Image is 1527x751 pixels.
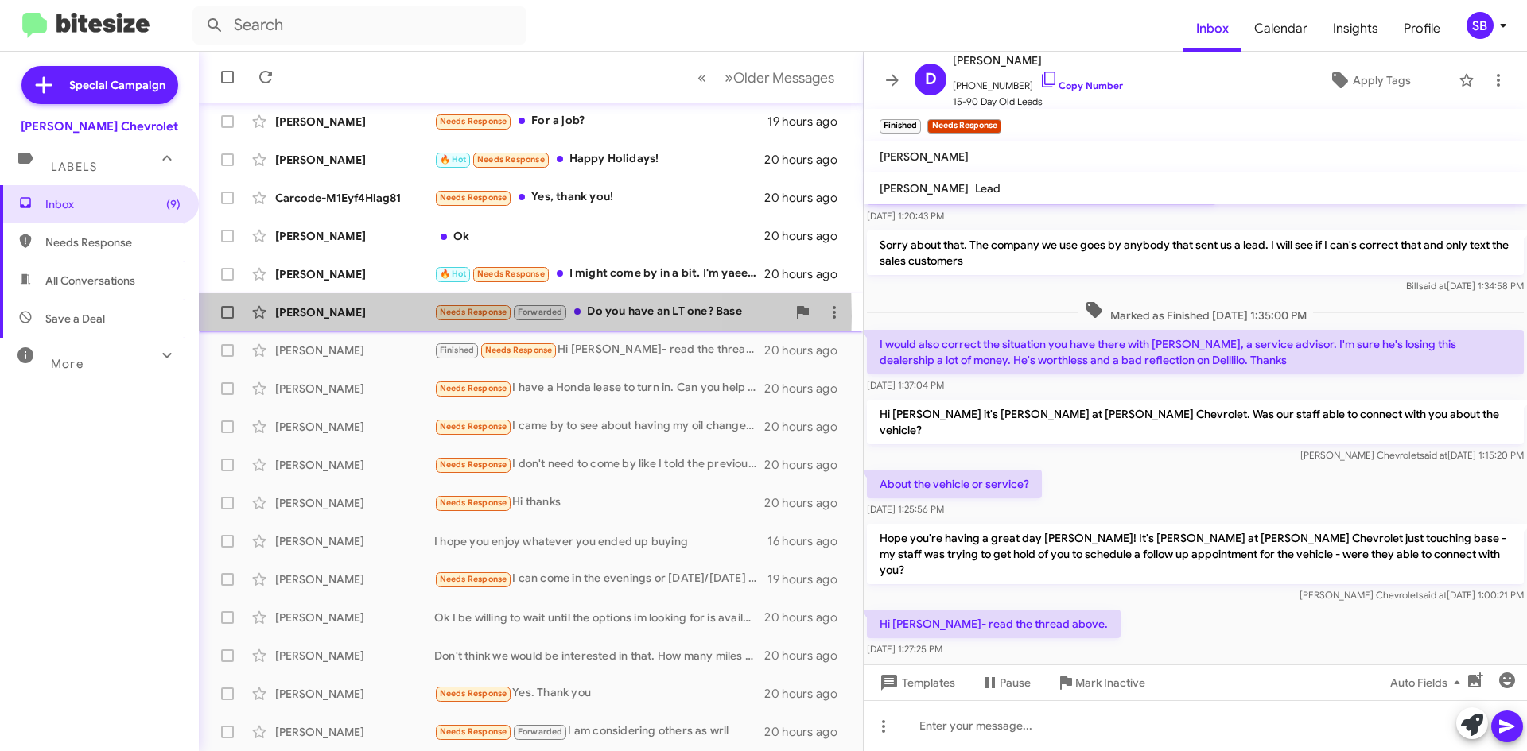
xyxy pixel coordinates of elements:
[867,610,1121,638] p: Hi [PERSON_NAME]- read the thread above.
[764,419,850,435] div: 20 hours ago
[764,190,850,206] div: 20 hours ago
[767,533,850,549] div: 16 hours ago
[953,94,1123,110] span: 15-90 Day Old Leads
[440,688,507,699] span: Needs Response
[275,343,434,358] div: [PERSON_NAME]
[764,495,850,511] div: 20 hours ago
[725,68,733,87] span: »
[275,419,434,435] div: [PERSON_NAME]
[275,495,434,511] div: [PERSON_NAME]
[767,571,850,587] div: 19 hours ago
[880,119,921,134] small: Finished
[45,234,181,250] span: Needs Response
[434,303,787,321] div: Do you have an LT one? Base
[434,684,764,703] div: Yes. Thank you
[689,61,844,94] nav: Page navigation example
[69,77,165,93] span: Special Campaign
[1075,668,1145,697] span: Mark Inactive
[953,70,1123,94] span: [PHONE_NUMBER]
[1043,668,1158,697] button: Mark Inactive
[975,181,1001,195] span: Lead
[21,118,178,134] div: [PERSON_NAME] Chevrolet
[1420,449,1447,461] span: said at
[434,722,764,741] div: I am considering others as wrll
[764,648,850,664] div: 20 hours ago
[275,724,434,740] div: [PERSON_NAME]
[275,686,434,702] div: [PERSON_NAME]
[764,152,850,168] div: 20 hours ago
[1391,6,1453,52] a: Profile
[1288,66,1451,95] button: Apply Tags
[764,343,850,358] div: 20 hours ago
[1300,589,1524,601] span: [PERSON_NAME] Chevrolet [DATE] 1:00:21 PM
[1241,6,1320,52] a: Calendar
[867,643,942,655] span: [DATE] 1:27:25 PM
[440,421,507,432] span: Needs Response
[434,150,764,168] div: Happy Holidays!
[440,459,507,470] span: Needs Response
[434,610,764,625] div: Ok I be willing to wait until the options im looking for is available
[434,648,764,664] div: Don't think we would be interested in that. How many miles and what kind of condition?
[867,330,1524,374] p: I would also correct the situation you have there with [PERSON_NAME], a service advisor. I'm sure...
[275,571,434,587] div: [PERSON_NAME]
[440,307,507,317] span: Needs Response
[434,188,764,207] div: Yes, thank you!
[275,266,434,282] div: [PERSON_NAME]
[21,66,178,104] a: Special Campaign
[275,152,434,168] div: [PERSON_NAME]
[514,305,566,320] span: Forwarded
[45,196,181,212] span: Inbox
[440,269,467,279] span: 🔥 Hot
[764,381,850,397] div: 20 hours ago
[192,6,526,45] input: Search
[764,457,850,473] div: 20 hours ago
[45,273,135,288] span: All Conversations
[434,228,764,244] div: Ok
[434,417,764,436] div: I came by to see about having my oil changed on my GMC Sierra AT4X, but your service department d...
[440,726,507,737] span: Needs Response
[440,574,507,584] span: Needs Response
[440,345,475,355] span: Finished
[697,68,706,87] span: «
[434,533,767,549] div: I hope you enjoy whatever you ended up buying
[1406,280,1524,292] span: Bill [DATE] 1:34:58 PM
[1000,668,1031,697] span: Pause
[434,494,764,512] div: Hi thanks
[440,192,507,203] span: Needs Response
[434,112,767,130] div: For a job?
[927,119,1001,134] small: Needs Response
[880,181,969,195] span: [PERSON_NAME]
[764,724,850,740] div: 20 hours ago
[864,668,968,697] button: Templates
[51,160,97,174] span: Labels
[434,570,767,588] div: I can come in the evenings or [DATE]/[DATE] not sure how [DATE] is going to go so the weekend may...
[275,381,434,397] div: [PERSON_NAME]
[867,503,944,515] span: [DATE] 1:25:56 PM
[275,457,434,473] div: [PERSON_NAME]
[867,400,1524,444] p: Hi [PERSON_NAME] it's [PERSON_NAME] at [PERSON_NAME] Chevrolet. Was our staff able to connect wit...
[434,455,764,474] div: I don't need to come by like I told the previous person we drove the Green tracks at [GEOGRAPHIC_...
[733,69,834,87] span: Older Messages
[275,228,434,244] div: [PERSON_NAME]
[275,648,434,664] div: [PERSON_NAME]
[1183,6,1241,52] span: Inbox
[880,149,969,164] span: [PERSON_NAME]
[953,51,1123,70] span: [PERSON_NAME]
[968,668,1043,697] button: Pause
[1467,12,1494,39] div: SB
[867,470,1042,498] p: About the vehicle or service?
[715,61,844,94] button: Next
[275,533,434,549] div: [PERSON_NAME]
[1320,6,1391,52] span: Insights
[514,725,566,740] span: Forwarded
[1078,300,1313,323] span: Marked as Finished [DATE] 1:35:00 PM
[1390,668,1467,697] span: Auto Fields
[767,114,850,130] div: 19 hours ago
[275,610,434,625] div: [PERSON_NAME]
[688,61,716,94] button: Previous
[51,357,84,371] span: More
[440,497,507,508] span: Needs Response
[867,210,944,222] span: [DATE] 1:20:43 PM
